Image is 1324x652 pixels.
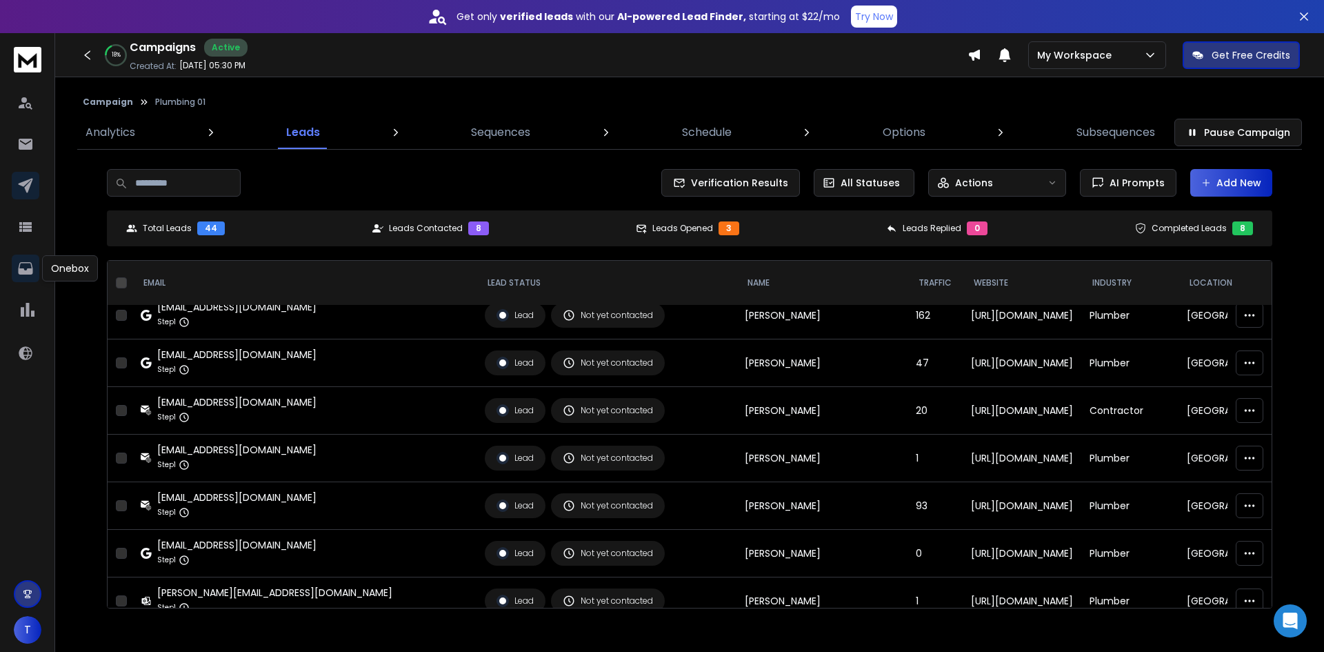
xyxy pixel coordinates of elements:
p: Leads Opened [652,223,713,234]
p: Total Leads [143,223,192,234]
p: Try Now [855,10,893,23]
button: Add New [1190,169,1272,197]
button: Verification Results [661,169,800,197]
th: EMAIL [132,261,477,306]
p: Analytics [86,124,135,141]
p: Plumbing 01 [155,97,205,108]
td: 93 [907,482,963,530]
td: [GEOGRAPHIC_DATA], [GEOGRAPHIC_DATA] [1178,482,1299,530]
h1: Campaigns [130,39,196,56]
div: Lead [496,452,534,464]
td: Plumber [1081,577,1178,625]
p: My Workspace [1037,48,1117,62]
p: Step 1 [157,363,176,377]
div: Open Intercom Messenger [1274,604,1307,638]
p: 18 % [112,51,121,59]
td: Plumber [1081,530,1178,577]
td: [GEOGRAPHIC_DATA], [GEOGRAPHIC_DATA] [1178,387,1299,435]
td: Plumber [1081,292,1178,339]
div: Lead [496,595,534,607]
p: Step 1 [157,411,176,424]
td: Plumber [1081,339,1178,387]
img: logo [14,47,41,72]
td: 47 [907,339,963,387]
div: Active [204,39,248,57]
a: Subsequences [1068,116,1163,149]
div: Lead [496,357,534,369]
td: [PERSON_NAME] [736,435,907,482]
td: [PERSON_NAME] [736,482,907,530]
p: Options [883,124,925,141]
p: Leads [286,124,320,141]
strong: verified leads [500,10,573,23]
td: [URL][DOMAIN_NAME] [963,339,1081,387]
td: [GEOGRAPHIC_DATA], [GEOGRAPHIC_DATA] [1178,292,1299,339]
th: NAME [736,261,907,306]
td: [GEOGRAPHIC_DATA], [GEOGRAPHIC_DATA] [1178,577,1299,625]
p: Leads Contacted [389,223,463,234]
a: Sequences [463,116,539,149]
div: Lead [496,309,534,322]
strong: AI-powered Lead Finder, [617,10,746,23]
div: Lead [496,547,534,560]
p: Sequences [471,124,530,141]
div: Not yet contacted [563,595,653,607]
div: [EMAIL_ADDRESS][DOMAIN_NAME] [157,538,317,552]
td: [URL][DOMAIN_NAME] [963,577,1081,625]
p: Step 1 [157,506,176,520]
p: Step 1 [157,458,176,472]
td: [PERSON_NAME] [736,387,907,435]
td: [URL][DOMAIN_NAME] [963,435,1081,482]
a: Options [874,116,934,149]
span: Verification Results [685,176,788,190]
button: Campaign [83,97,133,108]
td: [PERSON_NAME] [736,530,907,577]
div: Not yet contacted [563,452,653,464]
td: [GEOGRAPHIC_DATA], [GEOGRAPHIC_DATA] [1178,435,1299,482]
p: Created At: [130,61,177,72]
button: Try Now [851,6,897,28]
td: [PERSON_NAME] [736,339,907,387]
td: [GEOGRAPHIC_DATA], [GEOGRAPHIC_DATA] [1178,339,1299,387]
p: Completed Leads [1152,223,1227,234]
td: [PERSON_NAME] [736,577,907,625]
td: Plumber [1081,482,1178,530]
td: [PERSON_NAME] [736,292,907,339]
td: [URL][DOMAIN_NAME] [963,292,1081,339]
p: Schedule [682,124,732,141]
th: LEAD STATUS [477,261,736,306]
div: Lead [496,500,534,512]
th: location [1178,261,1299,306]
button: T [14,616,41,644]
div: Not yet contacted [563,547,653,560]
p: All Statuses [841,176,900,190]
div: [EMAIL_ADDRESS][DOMAIN_NAME] [157,300,317,314]
a: Analytics [77,116,143,149]
p: Get Free Credits [1212,48,1290,62]
a: Leads [278,116,328,149]
td: 162 [907,292,963,339]
p: Actions [955,176,993,190]
div: [EMAIL_ADDRESS][DOMAIN_NAME] [157,443,317,457]
div: [PERSON_NAME][EMAIL_ADDRESS][DOMAIN_NAME] [157,586,392,600]
td: Plumber [1081,435,1178,482]
button: AI Prompts [1080,169,1176,197]
td: 0 [907,530,963,577]
div: Not yet contacted [563,309,653,322]
button: Pause Campaign [1174,119,1302,146]
div: Not yet contacted [563,357,653,369]
div: [EMAIL_ADDRESS][DOMAIN_NAME] [157,491,317,504]
p: Step 1 [157,553,176,567]
td: 1 [907,577,963,625]
th: industry [1081,261,1178,306]
p: Get only with our starting at $22/mo [457,10,840,23]
div: 0 [967,221,987,235]
div: 3 [719,221,739,235]
div: 8 [468,221,489,235]
div: [EMAIL_ADDRESS][DOMAIN_NAME] [157,395,317,409]
td: 20 [907,387,963,435]
p: Leads Replied [903,223,961,234]
td: [URL][DOMAIN_NAME] [963,387,1081,435]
